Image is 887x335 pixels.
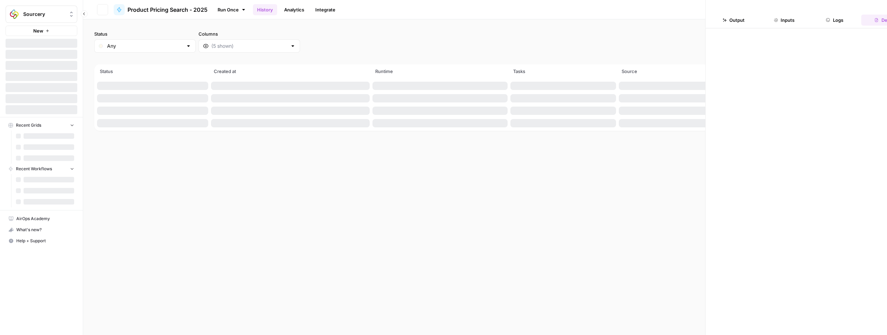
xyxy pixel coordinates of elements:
button: Recent Grids [6,120,77,130]
label: Status [94,30,196,37]
th: Status [96,64,210,80]
input: Any [107,43,183,49]
span: Product Pricing Search - 2025 [128,6,208,14]
a: Product Pricing Search - 2025 [114,4,208,15]
label: Columns [199,30,300,37]
button: Output [710,15,758,26]
span: Sourcery [23,11,65,18]
button: What's new? [6,224,77,235]
button: Help + Support [6,235,77,246]
th: Tasks [509,64,617,80]
button: Recent Workflows [6,164,77,174]
button: Workspace: Sourcery [6,6,77,23]
a: AirOps Academy [6,213,77,224]
a: Run Once [213,4,250,16]
span: AirOps Academy [16,216,74,222]
a: Analytics [280,4,308,15]
th: Source [617,64,744,80]
button: Logs [811,15,859,26]
span: New [33,27,43,34]
a: History [253,4,277,15]
button: New [6,26,77,36]
span: Recent Grids [16,122,41,128]
img: Sourcery Logo [8,8,20,20]
a: Integrate [311,4,340,15]
button: Inputs [760,15,808,26]
div: What's new? [6,225,77,235]
span: Help + Support [16,238,74,244]
input: (5 shown) [211,43,287,49]
th: Runtime [371,64,509,80]
span: Recent Workflows [16,166,52,172]
th: Created at [210,64,371,80]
